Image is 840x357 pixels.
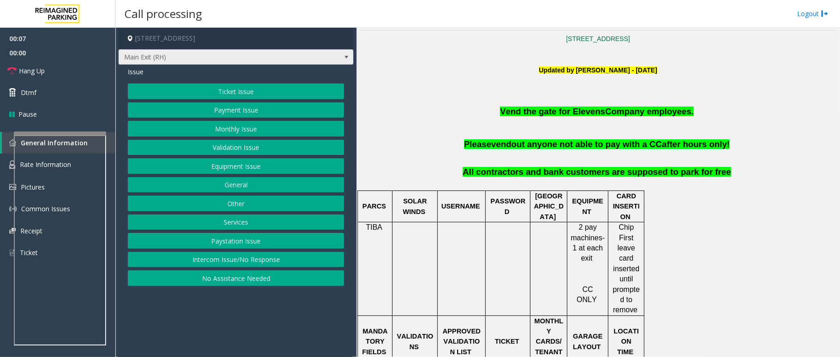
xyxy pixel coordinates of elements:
[605,107,694,116] span: Company employees.
[613,223,641,314] span: Chip First leave card inserted until prompted to remove
[613,192,640,220] span: CARD INSERTION
[128,83,344,99] button: Ticket Issue
[21,88,36,97] span: Dtmf
[491,139,512,149] span: vend
[363,202,386,210] span: PARCS
[119,28,353,49] h4: [STREET_ADDRESS]
[362,327,387,356] span: MANDATORY FIELDS
[128,177,344,193] button: General
[566,35,630,42] a: [STREET_ADDRESS]
[366,223,382,231] span: TIBA
[614,327,639,356] span: LOCATION TIME
[128,121,344,137] button: Monthly Issue
[463,167,731,177] span: All contractors and bank customers are supposed to park for free
[128,102,344,118] button: Payment Issue
[9,161,15,169] img: 'icon'
[18,109,37,119] span: Pause
[128,140,344,155] button: Validation Issue
[571,223,607,262] span: 2 pay machines- 1 at each exit
[2,132,115,154] a: General Information
[403,197,429,215] span: SOLAR WINDS
[119,50,306,65] span: Main Exit (RH)
[534,192,564,220] span: [GEOGRAPHIC_DATA]
[662,139,730,149] span: after hours only!
[9,205,17,213] img: 'icon'
[500,107,605,116] span: Vend the gate for Elevens
[441,202,480,210] span: USERNAME
[128,196,344,211] button: Other
[539,66,657,74] font: Updated by [PERSON_NAME] - [DATE]
[9,139,16,146] img: 'icon'
[128,270,344,286] button: No Assistance Needed
[572,197,604,215] span: EQUIPMENT
[128,233,344,249] button: Paystation Issue
[128,214,344,230] button: Services
[128,158,344,174] button: Equipment Issue
[128,67,143,77] span: Issue
[573,333,604,350] span: GARAGE LAYOUT
[577,286,597,303] span: CC ONLY
[490,197,525,215] span: PASSWORD
[9,184,16,190] img: 'icon'
[464,139,491,149] span: Please
[9,228,16,234] img: 'icon'
[443,327,483,356] span: APPROVED VALIDATION LIST
[397,333,433,350] span: VALIDATIONS
[120,2,207,25] h3: Call processing
[821,9,828,18] img: logout
[495,338,519,345] span: TICKET
[797,9,828,18] a: Logout
[128,252,344,268] button: Intercom Issue/No Response
[19,66,45,76] span: Hang Up
[9,249,15,257] img: 'icon'
[512,139,662,149] span: out anyone not able to pay with a CC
